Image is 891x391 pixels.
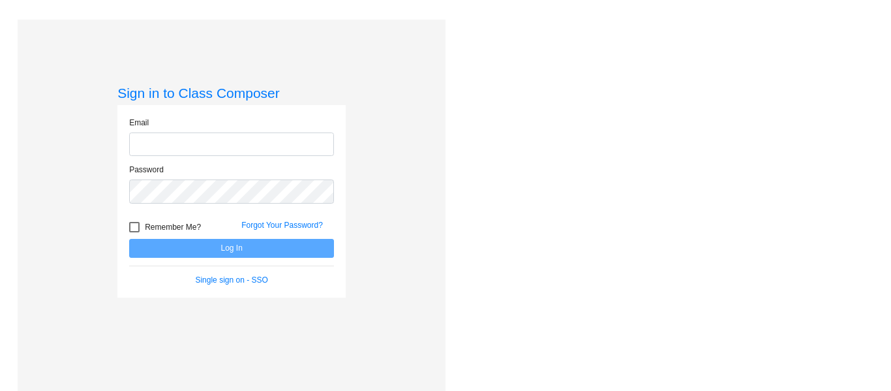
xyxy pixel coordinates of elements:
[117,85,346,101] h3: Sign in to Class Composer
[241,221,323,230] a: Forgot Your Password?
[129,164,164,176] label: Password
[195,275,267,285] a: Single sign on - SSO
[129,239,334,258] button: Log In
[145,219,201,235] span: Remember Me?
[129,117,149,129] label: Email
